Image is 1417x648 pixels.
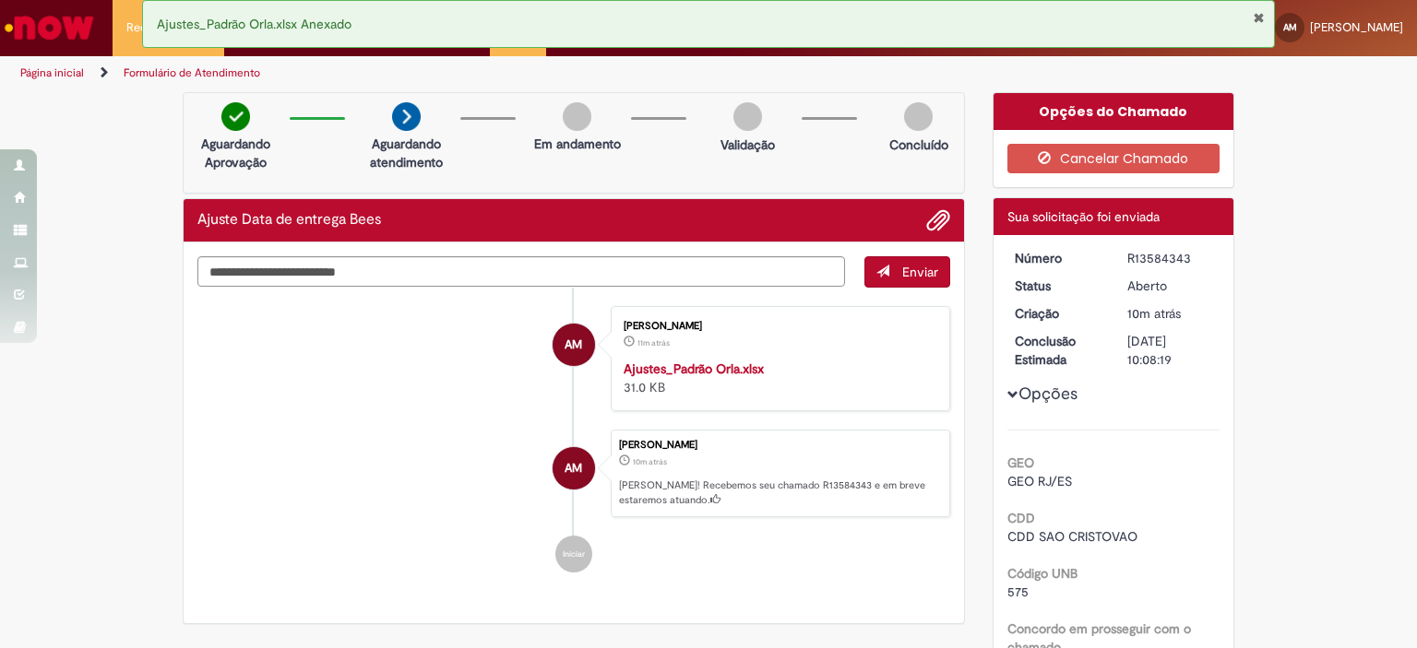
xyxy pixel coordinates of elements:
button: Fechar Notificação [1253,10,1265,25]
p: Em andamento [534,135,621,153]
div: Aberto [1127,277,1213,295]
p: [PERSON_NAME]! Recebemos seu chamado R13584343 e em breve estaremos atuando. [619,478,940,507]
div: 01/10/2025 09:08:15 [1127,304,1213,323]
img: img-circle-grey.png [733,102,762,131]
div: [PERSON_NAME] [624,321,931,332]
img: arrow-next.png [392,102,421,131]
dt: Status [1001,277,1114,295]
a: Formulário de Atendimento [124,65,260,80]
dt: Conclusão Estimada [1001,332,1114,369]
a: Página inicial [20,65,84,80]
time: 01/10/2025 09:08:15 [1127,305,1181,322]
img: ServiceNow [2,9,97,46]
dt: Criação [1001,304,1114,323]
a: Ajustes_Padrão Orla.xlsx [624,360,764,377]
div: [DATE] 10:08:19 [1127,332,1213,369]
img: check-circle-green.png [221,102,250,131]
span: 10m atrás [633,456,667,467]
img: img-circle-grey.png [563,102,591,131]
dt: Número [1001,249,1114,267]
span: [PERSON_NAME] [1310,19,1403,35]
span: GEO RJ/ES [1007,473,1072,489]
p: Concluído [889,135,948,154]
span: 575 [1007,583,1029,600]
div: [PERSON_NAME] [619,440,940,451]
p: Aguardando Aprovação [191,135,280,171]
button: Cancelar Chamado [1007,144,1221,173]
p: Validação [720,135,775,154]
span: 11m atrás [637,337,670,348]
b: CDD [1007,510,1035,526]
b: GEO [1007,454,1034,471]
span: AM [565,446,582,490]
b: Código UNB [1007,565,1078,582]
div: Opções do Chamado [994,93,1234,130]
time: 01/10/2025 09:07:23 [637,337,670,348]
span: Ajustes_Padrão Orla.xlsx Anexado [157,16,351,32]
button: Adicionar anexos [926,208,950,232]
span: Sua solicitação foi enviada [1007,208,1160,225]
span: CDD SAO CRISTOVAO [1007,528,1137,545]
div: 31.0 KB [624,359,931,396]
textarea: Digite sua mensagem aqui... [197,256,845,288]
ul: Trilhas de página [14,56,931,90]
ul: Histórico de tíquete [197,288,950,592]
span: AM [565,323,582,367]
div: Ana Beatriz Muniz De Freitas Miotto [553,447,595,489]
span: Enviar [902,264,938,280]
h2: Ajuste Data de entrega Bees Histórico de tíquete [197,212,381,229]
button: Enviar [864,256,950,288]
span: Requisições [126,18,191,37]
span: AM [1283,21,1297,33]
div: R13584343 [1127,249,1213,267]
li: Ana Beatriz Muniz De Freitas Miotto [197,430,950,518]
time: 01/10/2025 09:08:15 [633,456,667,467]
p: Aguardando atendimento [362,135,451,171]
div: Ana Beatriz Muniz De Freitas Miotto [553,324,595,366]
img: img-circle-grey.png [904,102,933,131]
span: 10m atrás [1127,305,1181,322]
